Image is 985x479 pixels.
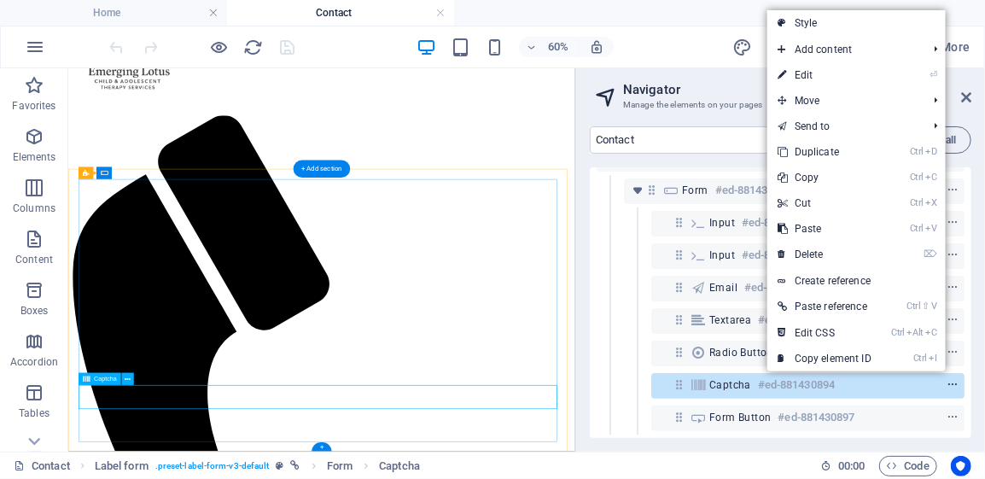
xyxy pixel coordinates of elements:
[910,146,924,157] i: Ctrl
[910,197,924,208] i: Ctrl
[19,406,50,420] p: Tables
[850,459,853,472] span: :
[294,161,350,178] div: + Add section
[209,37,230,57] button: Click here to leave preview mode and continue editing
[758,310,835,330] h6: #ed-881883864
[951,456,971,476] button: Usercentrics
[327,456,353,476] span: Click to select. Double-click to edit
[910,223,924,234] i: Ctrl
[715,180,792,201] h6: #ed-881430879
[944,375,961,395] button: context-menu
[767,320,882,346] a: CtrlAltCEdit CSS
[20,304,49,318] p: Boxes
[925,327,937,338] i: C
[10,355,58,369] p: Accordion
[944,342,961,363] button: context-menu
[907,301,921,312] i: Ctrl
[709,411,771,424] span: Form button
[623,97,937,113] h3: Manage the elements on your pages
[944,310,961,330] button: context-menu
[709,313,751,327] span: Textarea
[709,216,735,230] span: Input
[767,346,882,371] a: CtrlICopy element ID
[767,165,882,190] a: CtrlCCopy
[944,180,961,201] button: context-menu
[244,38,264,57] i: Reload page
[767,62,882,88] a: ⏎Edit
[15,253,53,266] p: Content
[767,216,882,242] a: CtrlVPaste
[709,248,735,262] span: Input
[887,456,930,476] span: Code
[744,277,821,298] h6: #ed-881430888
[519,37,580,57] button: 60%
[767,268,946,294] a: Create reference
[767,190,882,216] a: CtrlXCut
[767,139,882,165] a: CtrlDDuplicate
[291,461,300,470] i: This element is linked
[545,37,572,57] h6: 60%
[944,407,961,428] button: context-menu
[155,456,270,476] span: . preset-label-form-v3-default
[906,327,924,338] i: Alt
[742,245,819,266] h6: #ed-881430885
[767,294,882,319] a: Ctrl⇧VPaste reference
[913,353,927,364] i: Ctrl
[838,456,865,476] span: 00 00
[932,301,937,312] i: V
[709,378,751,392] span: Captcha
[891,327,905,338] i: Ctrl
[742,213,819,233] h6: #ed-881430882
[709,281,737,295] span: Email
[68,68,575,452] iframe: To enrich screen reader interactions, please activate Accessibility in Grammarly extension settings
[767,242,882,267] a: ⌦Delete
[778,407,854,428] h6: #ed-881430897
[732,38,752,57] i: Design (Ctrl+Alt+Y)
[95,456,149,476] span: Click to select. Double-click to edit
[944,245,961,266] button: context-menu
[767,10,946,36] a: Style
[910,172,924,183] i: Ctrl
[758,375,835,395] h6: #ed-881430894
[227,3,454,22] h4: Contact
[312,442,331,452] div: +
[589,39,604,55] i: On resize automatically adjust zoom level to fit chosen device.
[94,377,117,383] span: Captcha
[944,277,961,298] button: context-menu
[767,114,920,139] a: Send to
[925,146,937,157] i: D
[925,197,937,208] i: X
[924,248,937,260] i: ⌦
[709,346,778,359] span: Radio buttons
[879,456,937,476] button: Code
[925,172,937,183] i: C
[627,180,648,201] button: toggle-expand
[95,456,420,476] nav: breadcrumb
[13,202,55,215] p: Columns
[14,456,70,476] a: Click to cancel selection. Double-click to open Pages
[929,353,937,364] i: I
[682,184,708,197] span: Form
[379,456,420,476] span: Click to select. Double-click to edit
[925,223,937,234] i: V
[944,213,961,233] button: context-menu
[930,69,937,80] i: ⏎
[767,37,920,62] span: Add content
[732,37,753,57] button: design
[12,99,55,113] p: Favorites
[623,82,971,97] h2: Navigator
[767,88,920,114] span: Move
[276,461,283,470] i: This element is a customizable preset
[820,456,866,476] h6: Session time
[243,37,264,57] button: reload
[922,301,930,312] i: ⇧
[13,150,56,164] p: Elements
